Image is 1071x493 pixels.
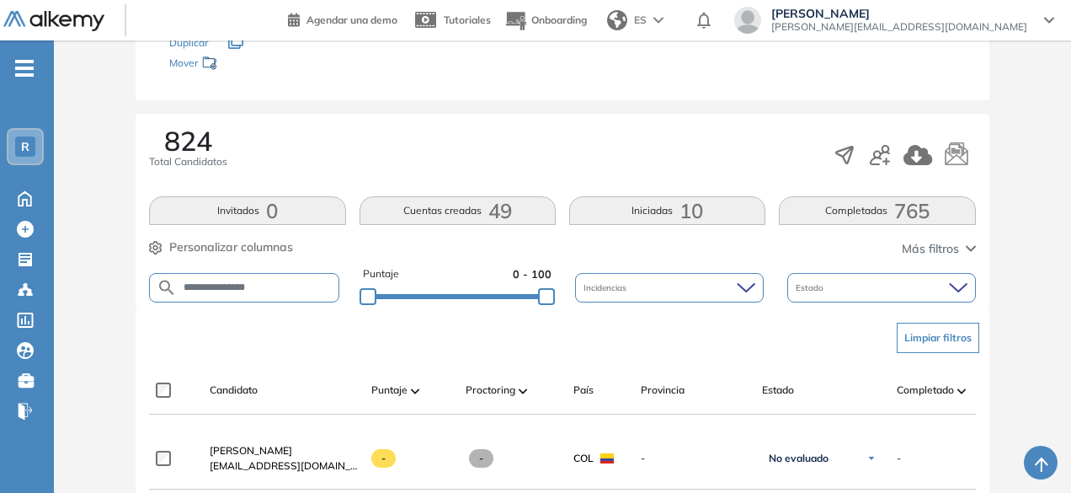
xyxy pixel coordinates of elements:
[504,3,587,39] button: Onboarding
[210,383,258,398] span: Candidato
[771,7,1027,20] span: [PERSON_NAME]
[573,451,594,466] span: COL
[796,281,827,294] span: Estado
[149,154,227,169] span: Total Candidatos
[164,127,212,154] span: 824
[466,383,515,398] span: Proctoring
[866,453,877,464] img: Ícono de flecha
[169,238,293,256] span: Personalizar columnas
[288,8,397,29] a: Agendar una demo
[371,383,408,398] span: Puntaje
[762,383,794,398] span: Estado
[513,266,551,282] span: 0 - 100
[210,443,358,458] a: [PERSON_NAME]
[771,20,1027,34] span: [PERSON_NAME][EMAIL_ADDRESS][DOMAIN_NAME]
[3,11,104,32] img: Logo
[519,389,527,394] img: [missing "en.ARROW_ALT" translation]
[600,453,614,464] img: COL
[607,10,627,30] img: world
[583,281,630,294] span: Incidencias
[897,323,979,353] button: Limpiar filtros
[360,196,556,225] button: Cuentas creadas49
[306,13,397,26] span: Agendar una demo
[575,273,764,303] div: Incidencias
[641,451,749,466] span: -
[569,196,765,225] button: Iniciadas10
[169,36,208,49] span: Duplicar
[363,266,399,282] span: Puntaje
[634,13,647,28] span: ES
[787,273,976,303] div: Estado
[902,240,976,258] button: Más filtros
[769,452,829,465] span: No evaluado
[897,383,954,398] span: Completado
[444,13,491,26] span: Tutoriales
[641,383,685,398] span: Provincia
[531,13,587,26] span: Onboarding
[573,383,594,398] span: País
[157,277,177,298] img: SEARCH_ALT
[653,17,663,24] img: arrow
[897,451,901,466] span: -
[169,49,338,80] div: Mover
[957,389,966,394] img: [missing "en.ARROW_ALT" translation]
[149,196,345,225] button: Invitados0
[149,238,293,256] button: Personalizar columnas
[779,196,975,225] button: Completadas765
[371,449,396,468] span: -
[902,240,959,258] span: Más filtros
[210,444,292,457] span: [PERSON_NAME]
[21,140,29,153] span: R
[469,449,493,468] span: -
[411,389,419,394] img: [missing "en.ARROW_ALT" translation]
[15,67,34,70] i: -
[210,458,358,474] span: [EMAIL_ADDRESS][DOMAIN_NAME]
